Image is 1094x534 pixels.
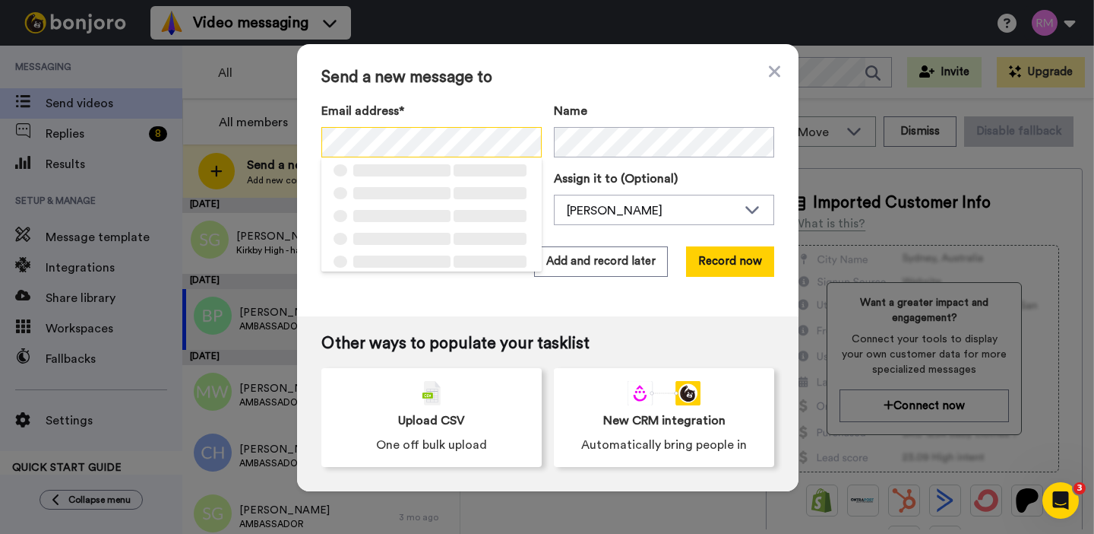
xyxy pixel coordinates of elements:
span: ‌ [334,233,347,245]
iframe: Intercom live chat [1042,482,1079,519]
span: ‌ [454,210,526,222]
span: ‌ [334,256,347,268]
span: Other ways to populate your tasklist [321,335,774,353]
span: One off bulk upload [376,436,487,454]
span: ‌ [454,187,526,199]
span: Send a new message to [321,68,774,87]
button: Record now [686,246,774,277]
span: ‌ [353,187,451,199]
img: csv-grey.png [422,381,441,405]
button: Add and record later [534,246,668,277]
span: ‌ [454,256,526,268]
span: Upload CSV [398,412,465,430]
span: ‌ [353,233,451,245]
label: Email address* [321,102,542,120]
span: Name [554,102,587,120]
div: [PERSON_NAME] [567,202,737,220]
span: 3 [1073,482,1086,494]
span: ‌ [353,164,451,176]
div: animation [628,381,700,405]
span: Automatically bring people in [581,436,747,454]
span: ‌ [353,256,451,268]
span: New CRM integration [603,412,726,430]
span: ‌ [454,233,526,245]
span: ‌ [334,210,347,222]
label: Assign it to (Optional) [554,170,774,188]
span: ‌ [334,187,347,199]
span: ‌ [454,164,526,176]
span: ‌ [353,210,451,222]
span: ‌ [334,164,347,176]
